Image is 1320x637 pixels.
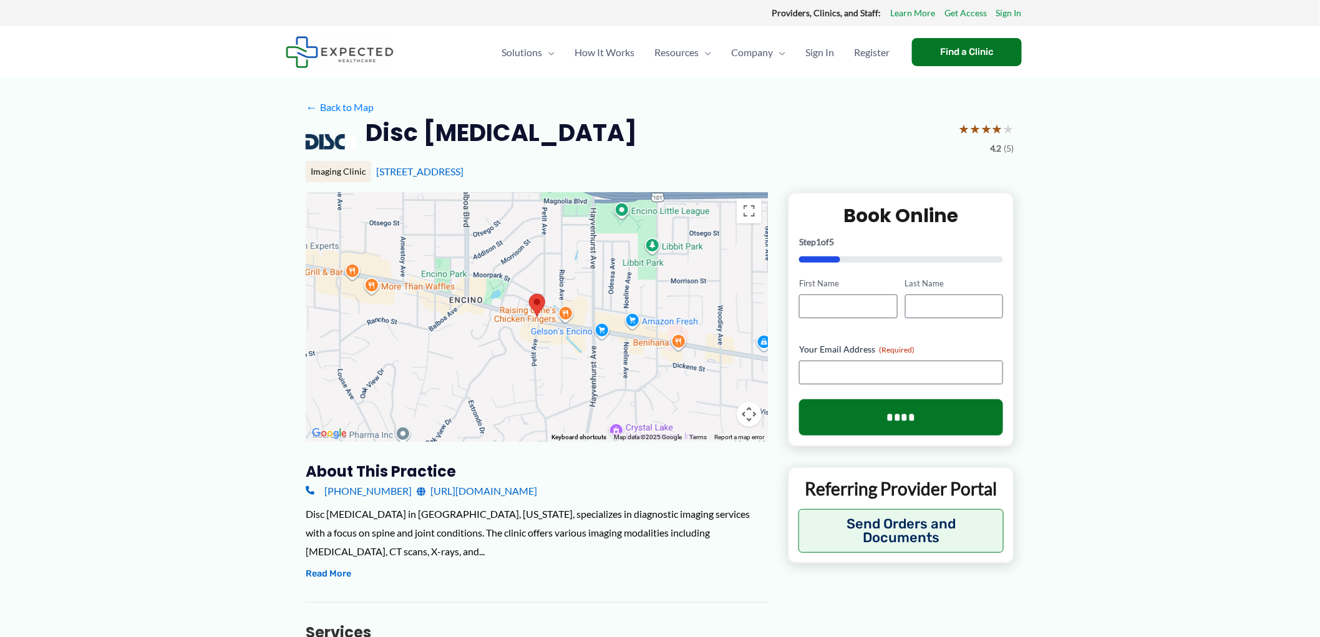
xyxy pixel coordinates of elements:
a: Get Access [944,5,987,21]
span: ← [306,101,318,113]
a: Terms (opens in new tab) [689,434,707,440]
span: Resources [654,31,699,74]
span: (Required) [879,345,915,354]
span: Solutions [502,31,542,74]
a: [URL][DOMAIN_NAME] [417,482,537,500]
a: SolutionsMenu Toggle [492,31,565,74]
span: Menu Toggle [542,31,555,74]
a: ←Back to Map [306,98,374,117]
a: [STREET_ADDRESS] [376,165,463,177]
a: Register [844,31,900,74]
span: Register [854,31,890,74]
label: First Name [799,278,897,289]
p: Step of [799,238,1003,246]
span: ★ [1003,117,1014,140]
span: ★ [981,117,992,140]
span: 4.2 [990,140,1002,157]
a: Open this area in Google Maps (opens a new window) [309,425,350,442]
a: Sign In [996,5,1022,21]
button: Send Orders and Documents [798,509,1004,553]
a: How It Works [565,31,644,74]
a: CompanyMenu Toggle [721,31,795,74]
h3: About this practice [306,462,768,481]
span: Map data ©2025 Google [614,434,682,440]
span: 1 [816,236,821,247]
img: Google [309,425,350,442]
nav: Primary Site Navigation [492,31,900,74]
span: Menu Toggle [773,31,785,74]
span: ★ [992,117,1003,140]
a: Report a map error [714,434,764,440]
button: Toggle fullscreen view [737,198,762,223]
span: How It Works [575,31,634,74]
span: ★ [969,117,981,140]
button: Map camera controls [737,402,762,427]
button: Keyboard shortcuts [551,433,606,442]
span: Sign In [805,31,834,74]
label: Your Email Address [799,343,1003,356]
a: [PHONE_NUMBER] [306,482,412,500]
a: Sign In [795,31,844,74]
a: ResourcesMenu Toggle [644,31,721,74]
h2: Disc [MEDICAL_DATA] [366,117,637,148]
h2: Book Online [799,203,1003,228]
span: ★ [958,117,969,140]
img: Expected Healthcare Logo - side, dark font, small [286,36,394,68]
div: Disc [MEDICAL_DATA] in [GEOGRAPHIC_DATA], [US_STATE], specializes in diagnostic imaging services ... [306,505,768,560]
label: Last Name [905,278,1003,289]
button: Read More [306,566,351,581]
span: 5 [829,236,834,247]
a: Learn More [890,5,935,21]
span: (5) [1004,140,1014,157]
div: Imaging Clinic [306,161,371,182]
span: Menu Toggle [699,31,711,74]
span: Company [731,31,773,74]
a: Find a Clinic [912,38,1022,66]
strong: Providers, Clinics, and Staff: [772,7,881,18]
p: Referring Provider Portal [798,477,1004,500]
